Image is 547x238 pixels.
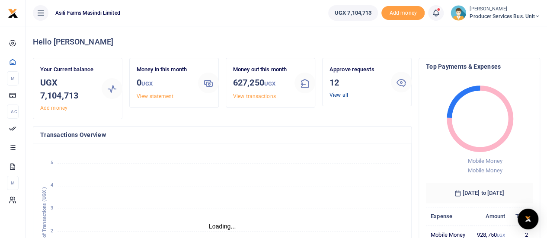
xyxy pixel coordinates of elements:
[51,228,53,234] tspan: 2
[51,205,53,211] tspan: 3
[233,93,276,99] a: View transactions
[233,65,288,74] p: Money out this month
[51,182,53,188] tspan: 4
[137,93,173,99] a: View statement
[329,65,384,74] p: Approve requests
[325,5,381,21] li: Wallet ballance
[381,9,425,16] a: Add money
[470,6,540,13] small: [PERSON_NAME]
[137,65,191,74] p: Money in this month
[40,130,404,140] h4: Transactions Overview
[51,160,53,165] tspan: 5
[329,92,348,98] a: View all
[451,5,466,21] img: profile-user
[426,62,533,71] h4: Top Payments & Expenses
[471,207,510,225] th: Amount
[7,105,19,119] li: Ac
[497,233,505,238] small: UGX
[40,65,95,74] p: Your Current balance
[40,105,67,111] a: Add money
[233,76,288,90] h3: 627,250
[7,71,19,86] li: M
[7,176,19,190] li: M
[52,9,124,17] span: Asili Farms Masindi Limited
[381,6,425,20] span: Add money
[329,76,384,89] h3: 12
[40,76,95,102] h3: UGX 7,104,713
[8,10,18,16] a: logo-small logo-large logo-large
[510,207,533,225] th: Txns
[470,13,540,20] span: Producer Services Bus. Unit
[137,76,191,90] h3: 0
[33,37,540,47] h4: Hello [PERSON_NAME]
[518,209,538,229] div: Open Intercom Messenger
[426,183,533,203] h6: [DATE] to [DATE]
[335,9,371,17] span: UGX 7,104,713
[467,167,502,174] span: Mobile Money
[381,6,425,20] li: Toup your wallet
[141,80,153,87] small: UGX
[328,5,378,21] a: UGX 7,104,713
[209,223,236,230] text: Loading...
[467,158,502,164] span: Mobile Money
[451,5,540,21] a: profile-user [PERSON_NAME] Producer Services Bus. Unit
[8,8,18,19] img: logo-small
[426,207,471,225] th: Expense
[264,80,275,87] small: UGX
